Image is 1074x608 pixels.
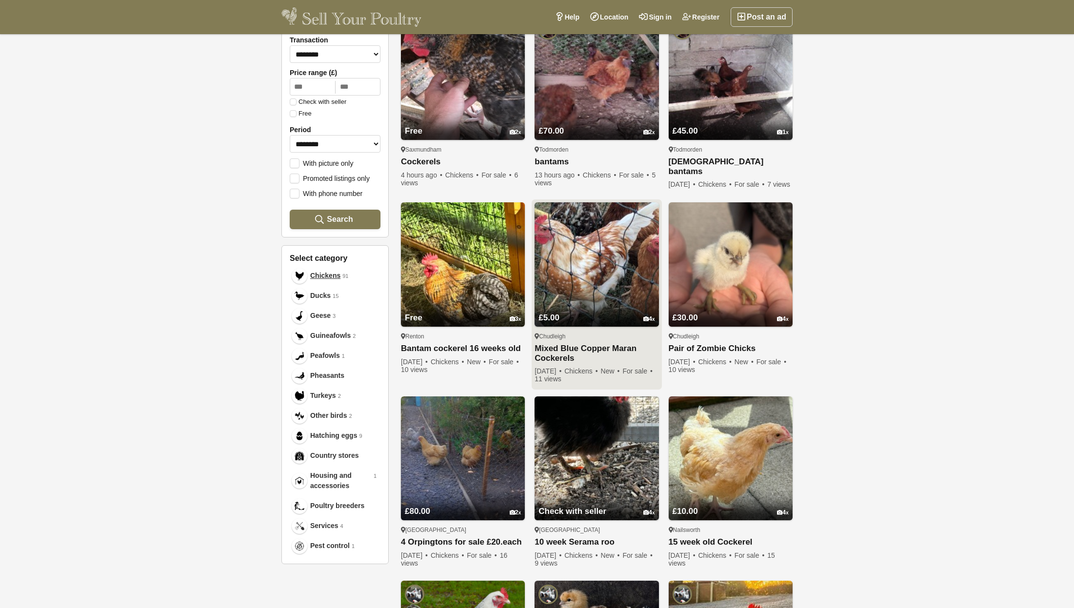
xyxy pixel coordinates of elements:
[405,126,422,136] span: Free
[405,313,422,322] span: Free
[401,526,525,534] div: [GEOGRAPHIC_DATA]
[295,371,304,381] img: Pheasants
[401,146,525,154] div: Saxmundham
[467,358,487,366] span: New
[601,551,621,559] span: New
[349,412,352,420] em: 2
[310,391,336,401] span: Turkeys
[290,466,380,496] a: Housing and accessories Housing and accessories 1
[431,551,465,559] span: Chickens
[677,7,725,27] a: Register
[431,358,465,366] span: Chickens
[510,129,521,136] div: 2
[777,129,789,136] div: 1
[538,126,564,136] span: £70.00
[295,271,304,281] img: Chickens
[290,516,380,536] a: Services Services 4
[669,202,793,326] img: Pair of Zombie Chicks
[290,210,380,229] button: Search
[669,526,793,534] div: Nailsworth
[535,367,562,375] span: [DATE]
[401,551,507,567] span: 16 views
[669,344,793,354] a: Pair of Zombie Chicks
[290,446,380,466] a: Country stores Country stores
[401,202,525,326] img: Bantam cockerel 16 weeks old
[673,585,692,604] img: Pilling Poultry
[401,333,525,340] div: Renton
[535,171,581,179] span: 13 hours ago
[731,7,793,27] a: Post an ad
[467,551,497,559] span: For sale
[669,396,793,520] img: 15 week old Cockerel
[643,509,655,516] div: 4
[538,313,559,322] span: £5.00
[290,366,380,386] a: Pheasants Pheasants
[669,537,793,548] a: 15 week old Cockerel
[295,476,304,486] img: Housing and accessories
[777,509,789,516] div: 4
[310,411,347,421] span: Other birds
[535,171,656,187] span: 5 views
[290,426,380,446] a: Hatching eggs Hatching eggs 9
[535,375,561,383] span: 11 views
[359,432,362,440] em: 9
[564,551,599,559] span: Chickens
[535,551,562,559] span: [DATE]
[353,332,356,340] em: 2
[310,471,372,491] span: Housing and accessories
[401,396,525,520] img: 4 Orpingtons for sale £20.each
[401,171,518,187] span: 6 views
[401,488,525,520] a: £80.00 2
[538,507,606,516] span: Check with seller
[333,312,336,320] em: 3
[535,344,658,363] a: Mixed Blue Copper Maran Cockerels
[401,366,427,373] span: 10 views
[535,333,658,340] div: Chudleigh
[310,371,344,381] span: Pheasants
[290,326,380,346] a: Guineafowls Guineafowls 2
[401,358,429,366] span: [DATE]
[669,333,793,340] div: Chudleigh
[698,180,733,188] span: Chickens
[310,501,364,511] span: Poultry breeders
[735,358,755,366] span: New
[535,396,658,520] img: 10 week Serama roo
[310,431,357,441] span: Hatching eggs
[777,315,789,323] div: 4
[290,126,380,134] label: Period
[310,331,351,341] span: Guineafowls
[295,351,304,361] img: Peafowls
[510,315,521,323] div: 3
[401,537,525,548] a: 4 Orpingtons for sale £20.each
[290,286,380,306] a: Ducks Ducks 15
[601,367,621,375] span: New
[756,358,787,366] span: For sale
[290,110,312,117] label: Free
[481,171,512,179] span: For sale
[669,157,793,177] a: [DEMOGRAPHIC_DATA] bantams
[669,488,793,520] a: £10.00 4
[634,7,677,27] a: Sign in
[295,451,304,461] img: Country stores
[290,386,380,406] a: Turkeys Turkeys 2
[295,541,304,551] img: Pest control
[295,501,304,511] img: Poultry breeders
[669,180,696,188] span: [DATE]
[643,129,655,136] div: 2
[583,171,617,179] span: Chickens
[669,108,793,140] a: £45.00 1
[290,69,380,77] label: Price range (£)
[669,358,696,366] span: [DATE]
[401,294,525,327] a: Free 3
[290,496,380,516] a: Poultry breeders Poultry breeders
[535,294,658,327] a: £5.00 4
[673,313,698,322] span: £30.00
[669,366,695,373] span: 10 views
[295,521,304,531] img: Services
[342,272,348,280] em: 91
[535,488,658,520] a: Check with seller 4
[295,431,304,441] img: Hatching eggs
[290,36,380,44] label: Transaction
[401,344,525,354] a: Bantam cockerel 16 weeks old
[374,472,377,480] em: 1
